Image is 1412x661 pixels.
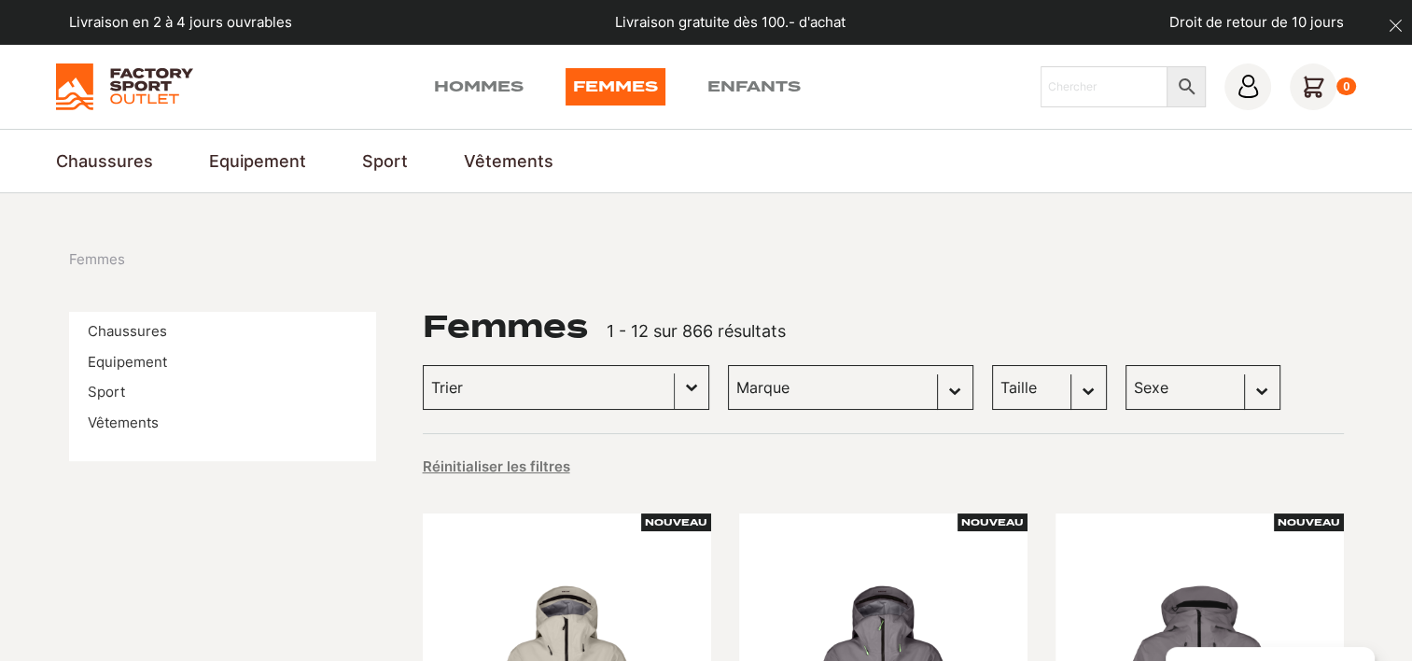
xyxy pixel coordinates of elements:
span: 1 - 12 sur 866 résultats [607,321,786,341]
a: Equipement [209,148,306,174]
a: Vêtements [464,148,553,174]
p: Livraison gratuite dès 100.- d'achat [615,12,846,34]
input: Chercher [1041,66,1167,107]
img: Factory Sport Outlet [56,63,193,110]
span: Femmes [69,249,125,271]
a: Sport [88,383,125,401]
p: Livraison en 2 à 4 jours ouvrables [69,12,292,34]
a: Sport [362,148,408,174]
p: Droit de retour de 10 jours [1169,12,1344,34]
div: 0 [1336,77,1356,96]
a: Hommes [434,68,524,105]
button: dismiss [1379,9,1412,42]
a: Enfants [707,68,801,105]
button: Réinitialiser les filtres [423,457,570,476]
a: Chaussures [56,148,153,174]
a: Chaussures [88,322,167,340]
input: Trier [431,375,666,400]
h1: Femmes [423,312,588,342]
a: Vêtements [88,414,159,431]
button: Basculer la liste [675,366,708,409]
a: Equipement [88,353,167,371]
nav: breadcrumbs [69,249,125,271]
a: Femmes [566,68,665,105]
